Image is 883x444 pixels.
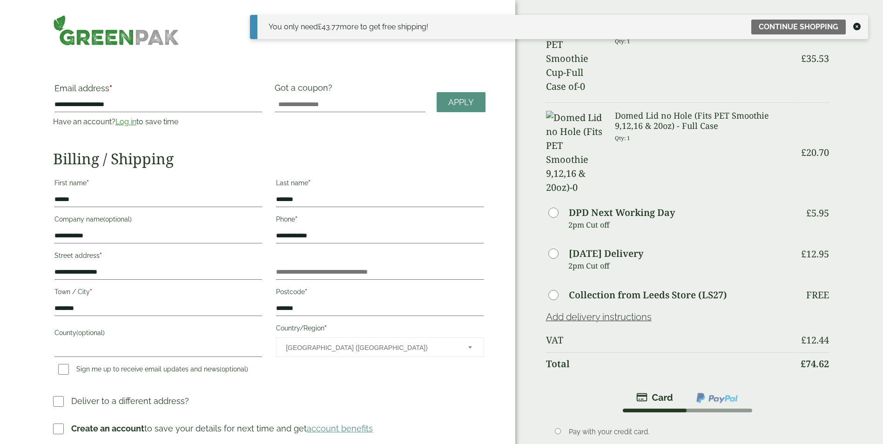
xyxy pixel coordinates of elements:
[569,427,816,437] p: Pay with your credit card.
[276,176,484,192] label: Last name
[801,52,829,65] bdi: 35.53
[54,365,252,376] label: Sign me up to receive email updates and news
[801,334,806,346] span: £
[324,324,327,332] abbr: required
[109,83,112,93] abbr: required
[53,15,179,46] img: GreenPak Supplies
[318,22,322,31] span: £
[295,215,297,223] abbr: required
[448,97,474,108] span: Apply
[269,21,428,33] div: You only need more to get free shipping!
[801,248,806,260] span: £
[695,392,739,404] img: ppcp-gateway.png
[806,207,829,219] bdi: 5.95
[100,252,102,259] abbr: required
[71,422,373,435] p: to save your details for next time and get
[806,207,811,219] span: £
[54,84,262,97] label: Email address
[276,322,484,337] label: Country/Region
[801,334,829,346] bdi: 12.44
[71,395,189,407] p: Deliver to a different address?
[546,329,795,351] th: VAT
[87,179,89,187] abbr: required
[54,249,262,265] label: Street address
[751,20,846,34] a: Continue shopping
[801,357,829,370] bdi: 74.62
[801,52,806,65] span: £
[307,424,373,433] a: account benefits
[569,290,727,300] label: Collection from Leeds Store (LS27)
[54,176,262,192] label: First name
[76,329,105,336] span: (optional)
[569,208,675,217] label: DPD Next Working Day
[569,249,643,258] label: [DATE] Delivery
[568,259,795,273] p: 2pm Cut off
[71,424,144,433] strong: Create an account
[546,24,604,94] img: 9oz Clear PET Smoothie Cup-Full Case of-0
[615,135,630,141] small: Qty: 1
[53,116,263,128] p: Have an account? to save time
[54,213,262,229] label: Company name
[276,337,484,357] span: Country/Region
[308,179,310,187] abbr: required
[305,288,307,296] abbr: required
[801,146,829,159] bdi: 20.70
[437,92,485,112] a: Apply
[615,111,794,131] h3: Domed Lid no Hole (Fits PET Smoothie 9,12,16 & 20oz) - Full Case
[220,365,248,373] span: (optional)
[546,111,604,195] img: Domed Lid no Hole (Fits PET Smoothie 9,12,16 & 20oz)-0
[54,285,262,301] label: Town / City
[275,83,336,97] label: Got a coupon?
[53,150,485,168] h2: Billing / Shipping
[636,392,673,403] img: stripe.png
[54,326,262,342] label: County
[806,289,829,301] p: Free
[276,213,484,229] label: Phone
[103,215,132,223] span: (optional)
[58,364,69,375] input: Sign me up to receive email updates and news(optional)
[115,117,136,126] a: Log in
[801,248,829,260] bdi: 12.95
[546,352,795,375] th: Total
[90,288,92,296] abbr: required
[801,146,806,159] span: £
[276,285,484,301] label: Postcode
[546,311,652,323] a: Add delivery instructions
[801,357,806,370] span: £
[286,338,455,357] span: United Kingdom (UK)
[568,218,795,232] p: 2pm Cut off
[318,22,340,31] span: 43.77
